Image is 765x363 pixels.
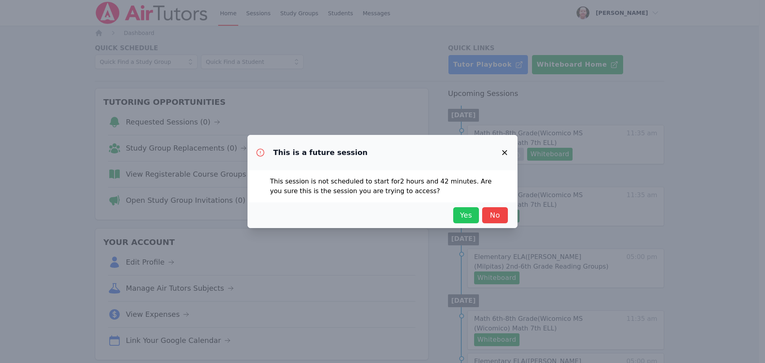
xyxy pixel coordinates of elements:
[273,148,368,157] h3: This is a future session
[482,207,508,223] button: No
[457,210,475,221] span: Yes
[270,177,495,196] p: This session is not scheduled to start for 2 hours and 42 minutes . Are you sure this is the sess...
[453,207,479,223] button: Yes
[486,210,504,221] span: No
